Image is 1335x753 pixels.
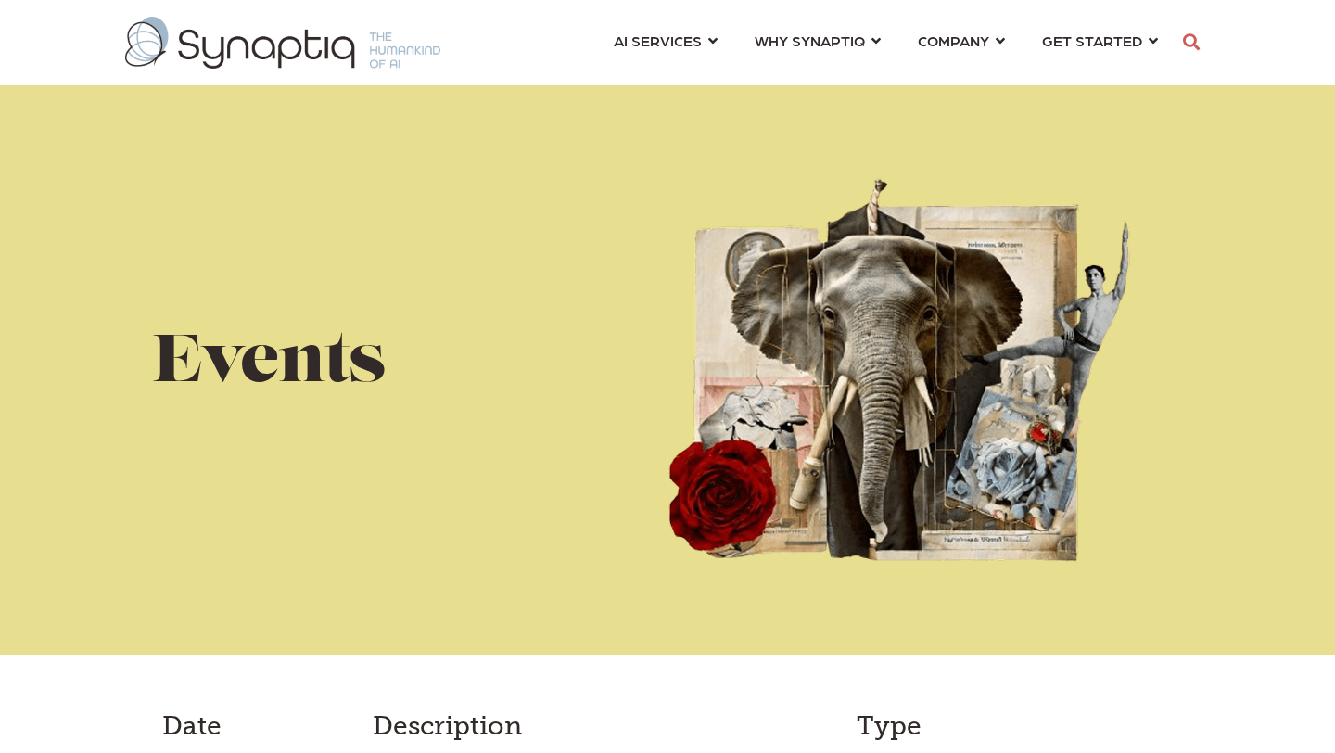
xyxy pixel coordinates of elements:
a: WHY SYNAPTIQ [755,23,881,57]
span: AI SERVICES [614,28,702,53]
img: Hiring_Performace-removebg-500x415%20-tinified.png [667,177,1131,562]
a: AI SERVICES [614,23,718,57]
img: synaptiq logo-1 [125,17,440,69]
h4: Description [373,710,829,742]
a: COMPANY [918,23,1005,57]
h4: Type [857,710,1014,742]
nav: menu [595,9,1176,76]
h4: Date [162,710,350,742]
a: GET STARTED [1042,23,1158,57]
span: WHY SYNAPTIQ [755,28,865,53]
span: GET STARTED [1042,28,1142,53]
span: COMPANY [918,28,989,53]
h1: Events [153,328,667,402]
